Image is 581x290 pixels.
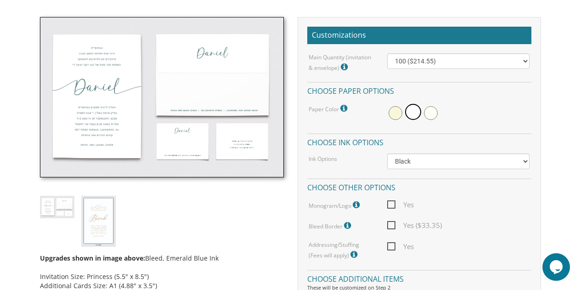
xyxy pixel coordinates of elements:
img: bminv-thumb-7.jpg [40,196,74,218]
h4: Choose additional items [307,270,531,286]
span: Upgrades shown in image above: [40,254,145,262]
label: Ink Options [309,155,337,163]
iframe: chat widget [542,253,572,281]
h2: Customizations [307,27,531,44]
label: Paper Color [309,102,350,114]
span: Yes [387,199,414,210]
label: Monogram/Logo [309,199,362,211]
img: bminv-thumb-7.jpg [40,17,283,177]
label: Addressing/Stuffing (Fees will apply) [309,241,373,261]
h4: Choose other options [307,178,531,194]
h4: Choose ink options [307,133,531,149]
label: Bleed Border [309,220,353,232]
label: Main Quantity (invitation & envelope) [309,53,373,73]
span: Yes ($33.35) [387,220,442,231]
img: no%20bleed%20samples-1.jpg [81,196,116,247]
h4: Choose paper options [307,82,531,98]
span: Yes [387,241,414,252]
